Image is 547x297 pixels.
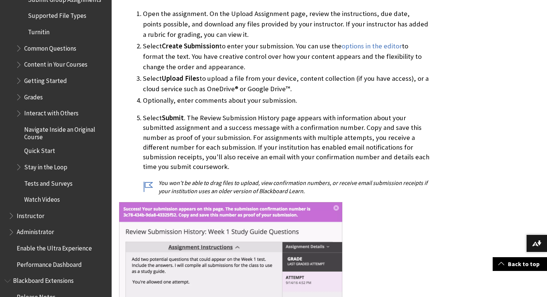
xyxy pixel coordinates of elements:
[143,41,429,72] li: Select to enter your submission. You can use the to format the text. You have creative control ov...
[17,258,82,268] span: Performance Dashboard
[13,275,74,285] span: Blackboard Extensions
[143,73,429,94] li: Select to upload a file from your device, content collection (if you have access), or a cloud ser...
[143,95,429,106] li: Optionally, enter comments about your submission.
[17,226,54,236] span: Administrator
[162,74,199,83] span: Upload Files
[24,161,67,171] span: Stay in the Loop
[24,74,67,84] span: Getting Started
[24,177,73,187] span: Tests and Surveys
[17,242,92,252] span: Enable the Ultra Experience
[143,113,429,172] p: Select . The Review Submission History page appears with information about your submitted assignm...
[143,179,429,195] p: You won't be able to drag files to upload, view confirmation numbers, or receive email submission...
[24,123,106,141] span: Navigate Inside an Original Course
[28,10,86,20] span: Supported File Types
[342,42,402,51] a: options in the editor
[24,107,79,117] span: Interact with Others
[24,91,43,101] span: Grades
[143,9,429,40] li: Open the assignment. On the Upload Assignment page, review the instructions, due date, points pos...
[493,257,547,271] a: Back to top
[162,114,184,122] span: Submit
[24,58,87,68] span: Content in Your Courses
[24,144,55,154] span: Quick Start
[28,26,49,36] span: Turnitin
[17,210,44,220] span: Instructor
[24,42,76,52] span: Common Questions
[162,42,219,50] span: Create Submission
[24,193,60,203] span: Watch Videos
